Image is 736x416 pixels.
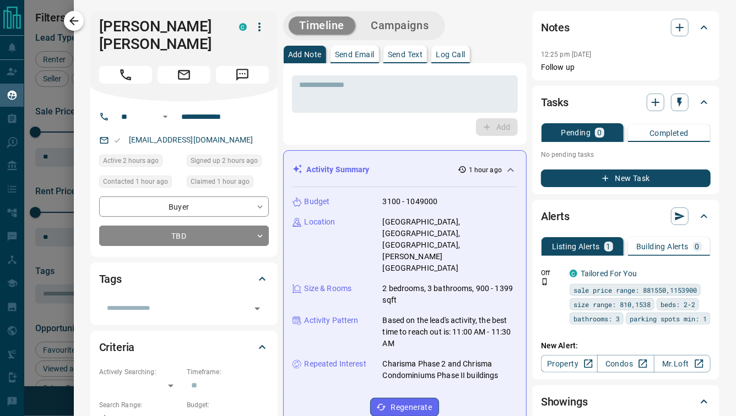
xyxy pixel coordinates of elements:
[103,176,168,187] span: Contacted 1 hour ago
[695,243,700,250] p: 0
[305,196,330,207] p: Budget
[99,196,269,217] div: Buyer
[541,355,598,373] a: Property
[187,367,269,377] p: Timeframe:
[99,270,122,288] h2: Tags
[552,243,600,250] p: Listing Alerts
[191,155,258,166] span: Signed up 2 hours ago
[360,17,440,35] button: Campaigns
[129,135,253,144] a: [EMAIL_ADDRESS][DOMAIN_NAME]
[99,338,135,356] h2: Criteria
[99,400,181,410] p: Search Range:
[158,66,210,84] span: Email
[541,207,570,225] h2: Alerts
[305,358,366,370] p: Repeated Interest
[383,315,517,349] p: Based on the lead's activity, the best time to reach out is: 11:00 AM - 11:30 AM
[636,243,689,250] p: Building Alerts
[541,51,592,58] p: 12:25 pm [DATE]
[541,146,711,163] p: No pending tasks
[383,216,517,274] p: [GEOGRAPHIC_DATA], [GEOGRAPHIC_DATA], [GEOGRAPHIC_DATA], [PERSON_NAME][GEOGRAPHIC_DATA]
[597,129,602,136] p: 0
[99,266,269,292] div: Tags
[541,278,549,286] svg: Push Notification Only
[383,358,517,381] p: Charisma Phase 2 and Chrisma Condominiums Phase II buildings
[541,393,588,410] h2: Showings
[187,176,269,191] div: Sun Aug 17 2025
[661,299,695,310] span: beds: 2-2
[541,388,711,415] div: Showings
[630,313,707,324] span: parking spots min: 1
[99,18,223,53] h1: [PERSON_NAME] [PERSON_NAME]
[99,155,181,170] div: Sun Aug 17 2025
[216,66,269,84] span: Message
[541,169,711,187] button: New Task
[597,355,654,373] a: Condos
[388,51,423,58] p: Send Text
[307,164,370,176] p: Activity Summary
[288,51,322,58] p: Add Note
[469,165,502,175] p: 1 hour ago
[191,176,250,187] span: Claimed 1 hour ago
[305,216,335,228] p: Location
[305,315,359,326] p: Activity Pattern
[289,17,356,35] button: Timeline
[541,268,563,278] p: Off
[541,62,711,73] p: Follow up
[103,155,159,166] span: Active 2 hours ago
[573,299,651,310] span: size range: 810,1538
[187,400,269,410] p: Budget:
[293,160,517,180] div: Activity Summary1 hour ago
[541,94,569,111] h2: Tasks
[541,19,570,36] h2: Notes
[436,51,465,58] p: Log Call
[99,334,269,360] div: Criteria
[99,367,181,377] p: Actively Searching:
[654,355,711,373] a: Mr.Loft
[541,89,711,116] div: Tasks
[239,23,247,31] div: condos.ca
[383,283,517,306] p: 2 bedrooms, 3 bathrooms, 900 - 1399 sqft
[541,203,711,229] div: Alerts
[570,270,577,277] div: condos.ca
[541,340,711,352] p: New Alert:
[99,176,181,191] div: Sun Aug 17 2025
[561,129,591,136] p: Pending
[305,283,352,294] p: Size & Rooms
[581,269,637,278] a: Tailored For You
[573,284,697,295] span: sale price range: 881550,1153900
[383,196,438,207] p: 3100 - 1049000
[573,313,620,324] span: bathrooms: 3
[159,110,172,123] button: Open
[99,66,152,84] span: Call
[607,243,611,250] p: 1
[335,51,375,58] p: Send Email
[541,14,711,41] div: Notes
[113,136,121,144] svg: Email Valid
[187,155,269,170] div: Sun Aug 17 2025
[99,226,269,246] div: TBD
[250,301,265,316] button: Open
[650,129,689,137] p: Completed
